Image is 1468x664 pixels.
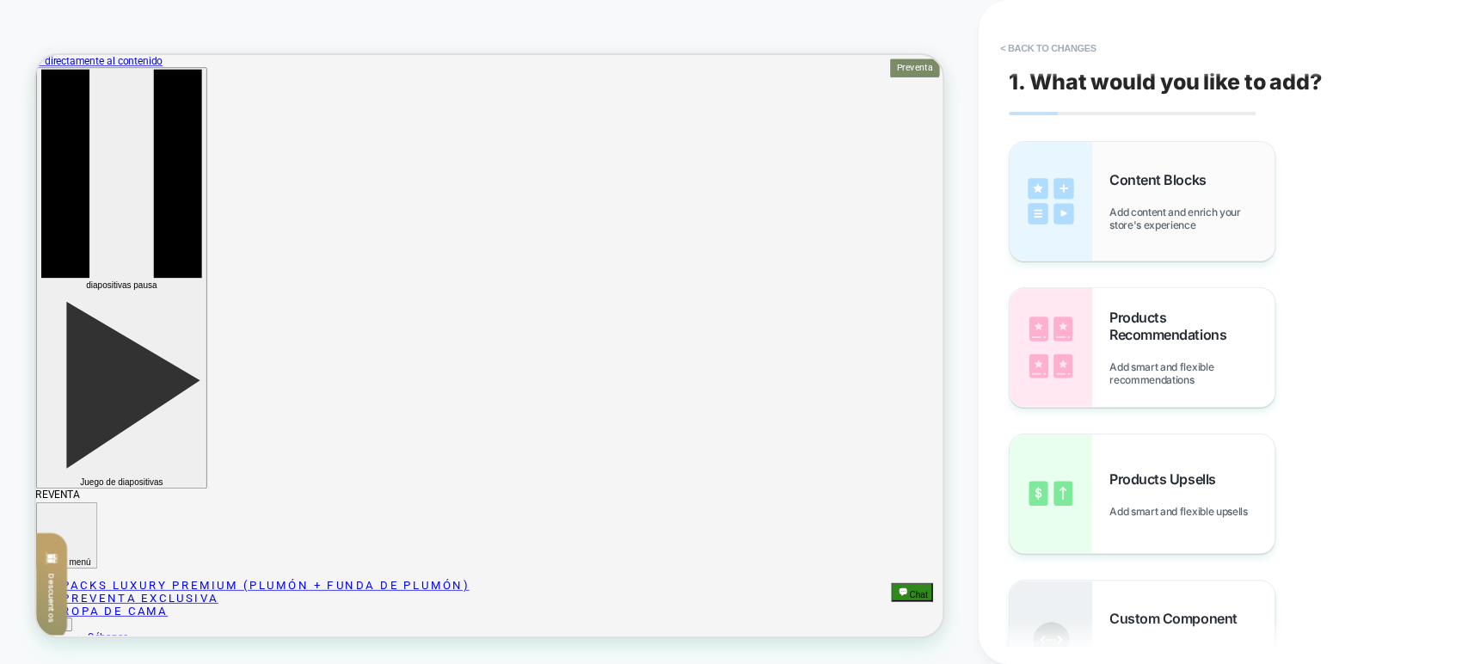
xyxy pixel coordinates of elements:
[1009,69,1322,95] span: 1. What would you like to add?
[992,34,1105,62] button: < Back to changes
[1147,9,1195,26] span: Preventa
[1109,206,1275,231] span: Add content and enrich your store's experience
[1109,171,1214,188] span: Content Blocks
[1109,309,1275,343] span: Products Recommendations
[67,300,162,313] span: diapositivas pausa
[1109,610,1245,627] span: Custom Component
[1109,470,1224,488] span: Products Upsells
[1109,505,1256,518] span: Add smart and flexible upsells
[58,563,169,575] span: Juego de diapositivas
[1109,360,1275,386] span: Add smart and flexible recommendations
